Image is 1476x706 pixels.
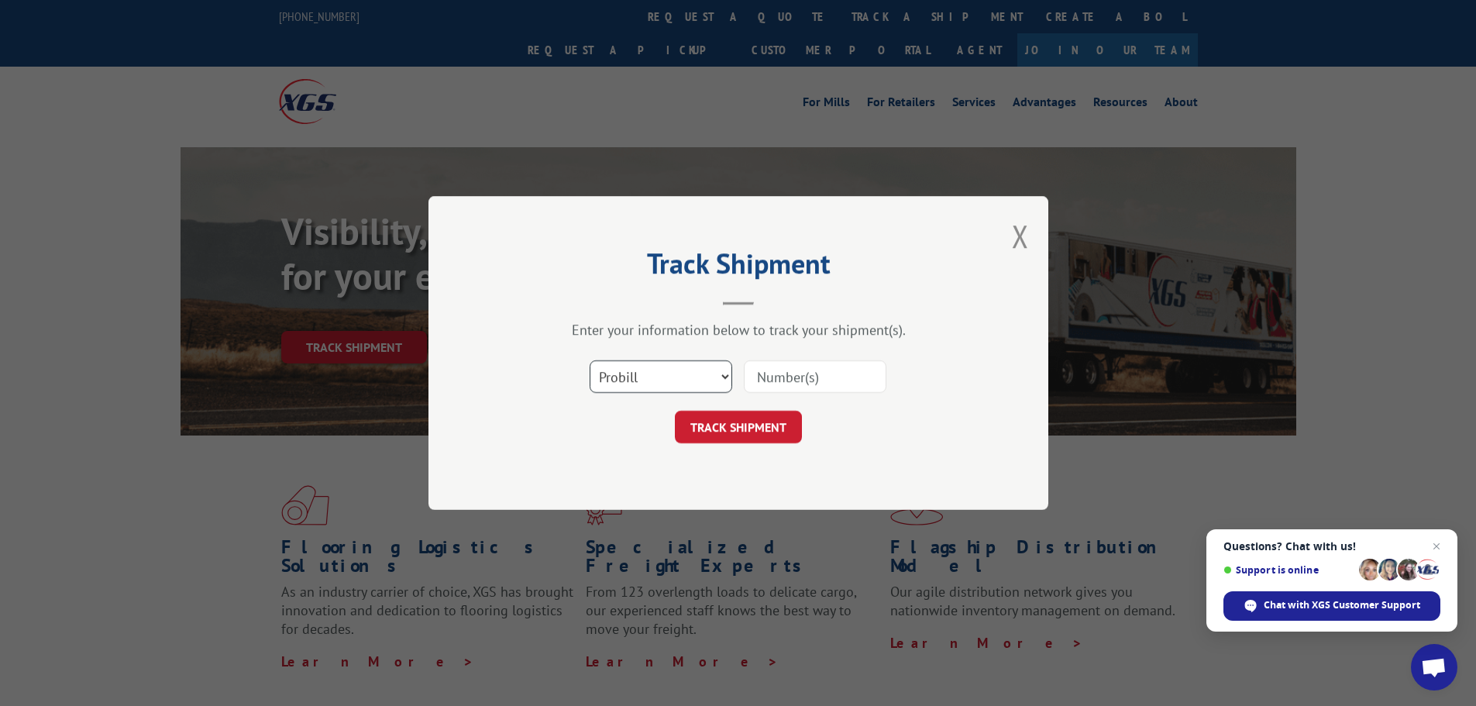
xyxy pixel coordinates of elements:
[1223,540,1440,553] span: Questions? Chat with us!
[1223,591,1440,621] span: Chat with XGS Customer Support
[1012,215,1029,257] button: Close modal
[1264,598,1420,612] span: Chat with XGS Customer Support
[675,411,802,443] button: TRACK SHIPMENT
[506,253,971,282] h2: Track Shipment
[506,321,971,339] div: Enter your information below to track your shipment(s).
[1411,644,1457,691] a: Open chat
[1223,564,1354,576] span: Support is online
[744,360,886,393] input: Number(s)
